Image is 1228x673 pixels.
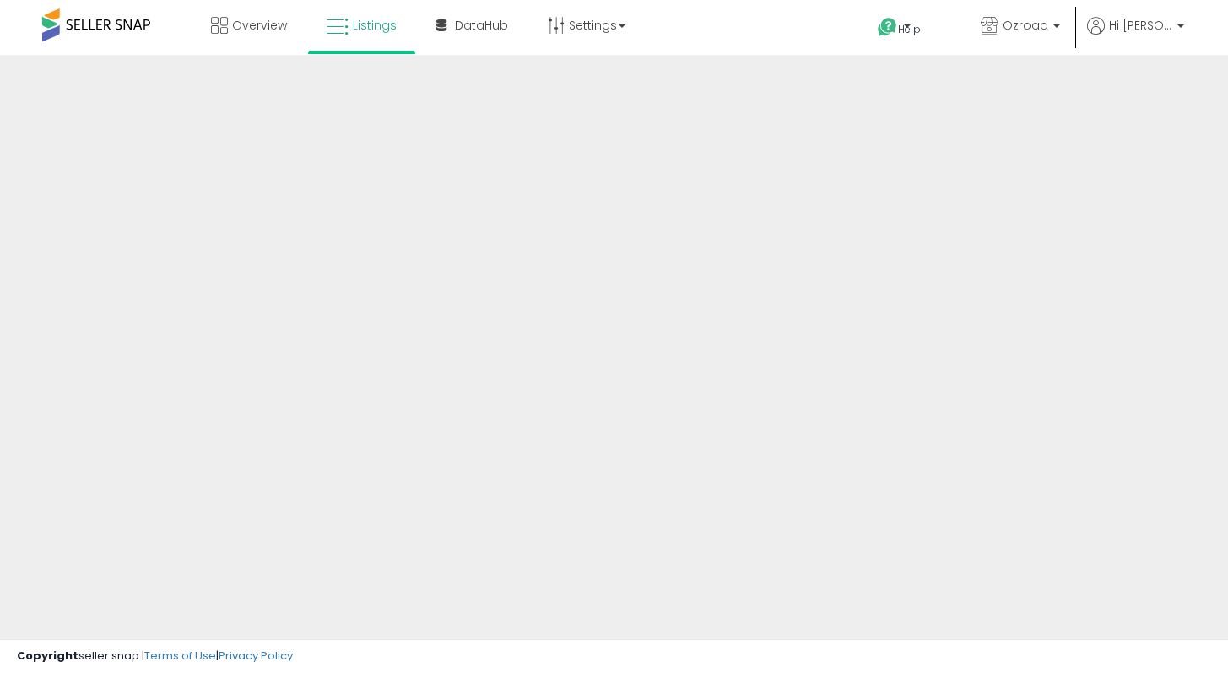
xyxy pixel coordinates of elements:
span: DataHub [455,17,508,34]
a: Terms of Use [144,648,216,664]
a: Privacy Policy [219,648,293,664]
span: Listings [353,17,397,34]
a: Hi [PERSON_NAME] [1087,17,1184,55]
span: Overview [232,17,287,34]
i: Get Help [877,17,898,38]
a: Help [864,4,954,55]
span: Help [898,22,921,36]
strong: Copyright [17,648,78,664]
span: Ozroad [1003,17,1048,34]
span: Hi [PERSON_NAME] [1109,17,1172,34]
div: seller snap | | [17,649,293,665]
